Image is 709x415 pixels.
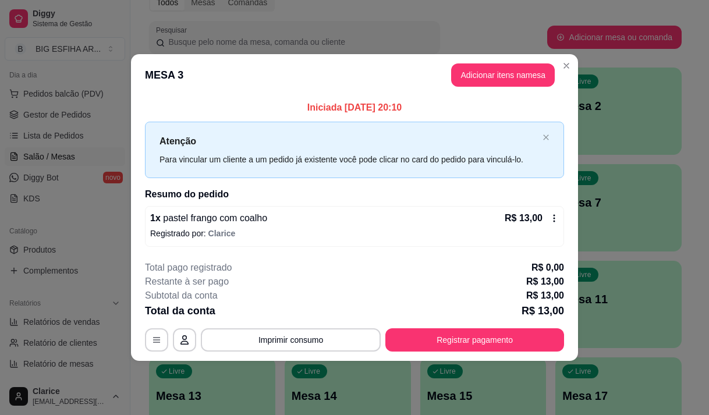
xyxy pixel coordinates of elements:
button: Imprimir consumo [201,328,381,352]
p: R$ 0,00 [531,261,564,275]
p: Registrado por: [150,228,559,239]
p: R$ 13,00 [526,275,564,289]
span: pastel frango com coalho [161,213,267,223]
p: R$ 13,00 [526,289,564,303]
header: MESA 3 [131,54,578,96]
button: Adicionar itens namesa [451,63,555,87]
p: Subtotal da conta [145,289,218,303]
div: Para vincular um cliente a um pedido já existente você pode clicar no card do pedido para vinculá... [159,153,538,166]
button: close [543,134,550,141]
p: Total pago registrado [145,261,232,275]
p: 1 x [150,211,267,225]
h2: Resumo do pedido [145,187,564,201]
p: R$ 13,00 [505,211,543,225]
button: Registrar pagamento [385,328,564,352]
p: Atenção [159,134,538,148]
button: Close [557,56,576,75]
p: Restante à ser pago [145,275,229,289]
p: R$ 13,00 [522,303,564,319]
p: Iniciada [DATE] 20:10 [145,101,564,115]
span: Clarice [208,229,236,238]
p: Total da conta [145,303,215,319]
